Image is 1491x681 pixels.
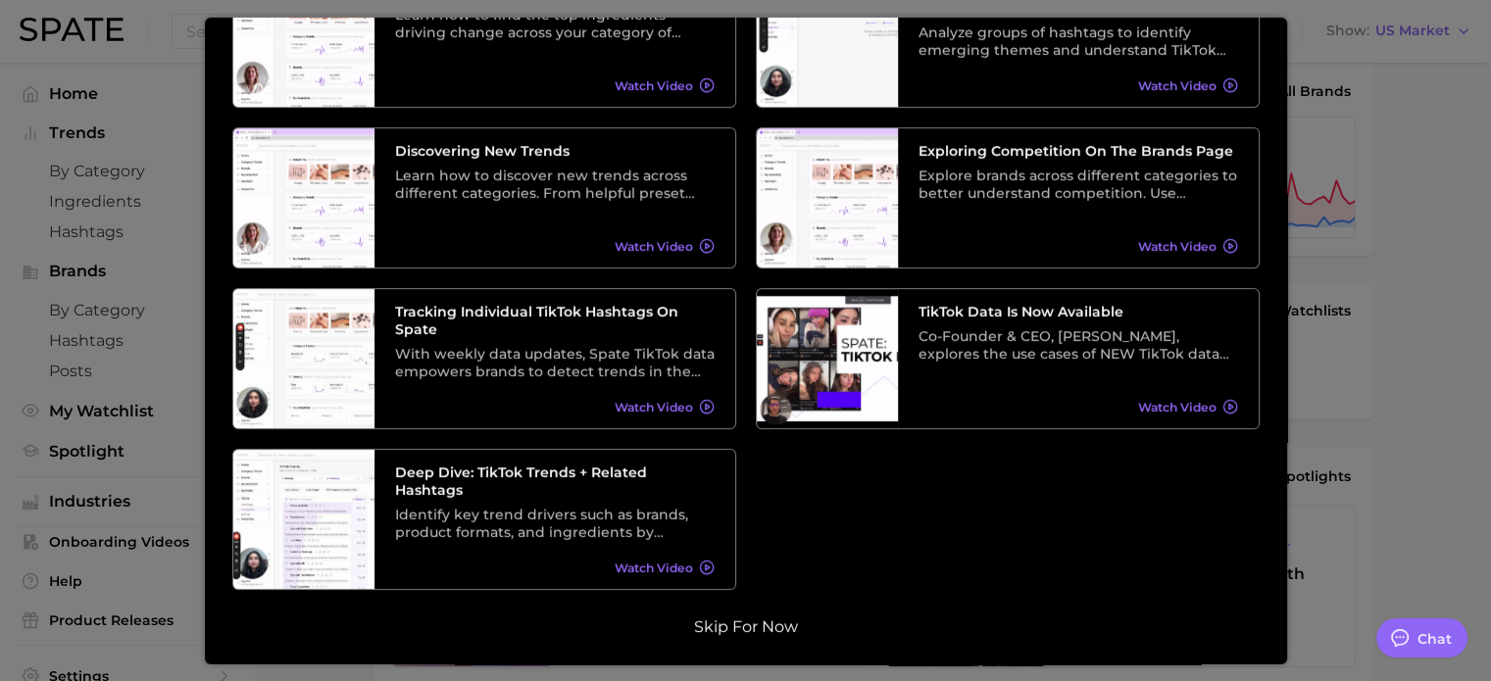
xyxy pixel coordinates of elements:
[615,560,693,575] span: Watch Video
[615,239,693,254] span: Watch Video
[395,167,715,202] div: Learn how to discover new trends across different categories. From helpful preset filters to diff...
[615,78,693,93] span: Watch Video
[232,449,736,590] a: Deep Dive: TikTok Trends + Related HashtagsIdentify key trend drivers such as brands, product for...
[395,345,715,380] div: With weekly data updates, Spate TikTok data empowers brands to detect trends in the earliest stag...
[395,463,715,499] h3: Deep Dive: TikTok Trends + Related Hashtags
[919,167,1238,202] div: Explore brands across different categories to better understand competition. Use different preset...
[1138,78,1217,93] span: Watch Video
[395,142,715,160] h3: Discovering New Trends
[1138,400,1217,414] span: Watch Video
[756,288,1260,429] a: TikTok data is now availableCo-Founder & CEO, [PERSON_NAME], explores the use cases of NEW TikTok...
[232,127,736,268] a: Discovering New TrendsLearn how to discover new trends across different categories. From helpful ...
[395,506,715,541] div: Identify key trend drivers such as brands, product formats, and ingredients by leveraging a categ...
[919,142,1238,160] h3: Exploring Competition on the Brands Page
[756,127,1260,268] a: Exploring Competition on the Brands PageExplore brands across different categories to better unde...
[919,303,1238,320] h3: TikTok data is now available
[395,303,715,338] h3: Tracking Individual TikTok Hashtags on Spate
[919,327,1238,363] div: Co-Founder & CEO, [PERSON_NAME], explores the use cases of NEW TikTok data and its relationship w...
[395,6,715,41] div: Learn how to find the top ingredients driving change across your category of choice. From broad c...
[615,400,693,414] span: Watch Video
[1138,239,1217,254] span: Watch Video
[688,617,804,637] button: Skip for now
[232,288,736,429] a: Tracking Individual TikTok Hashtags on SpateWith weekly data updates, Spate TikTok data empowers ...
[919,24,1238,59] div: Analyze groups of hashtags to identify emerging themes and understand TikTok trends at a higher l...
